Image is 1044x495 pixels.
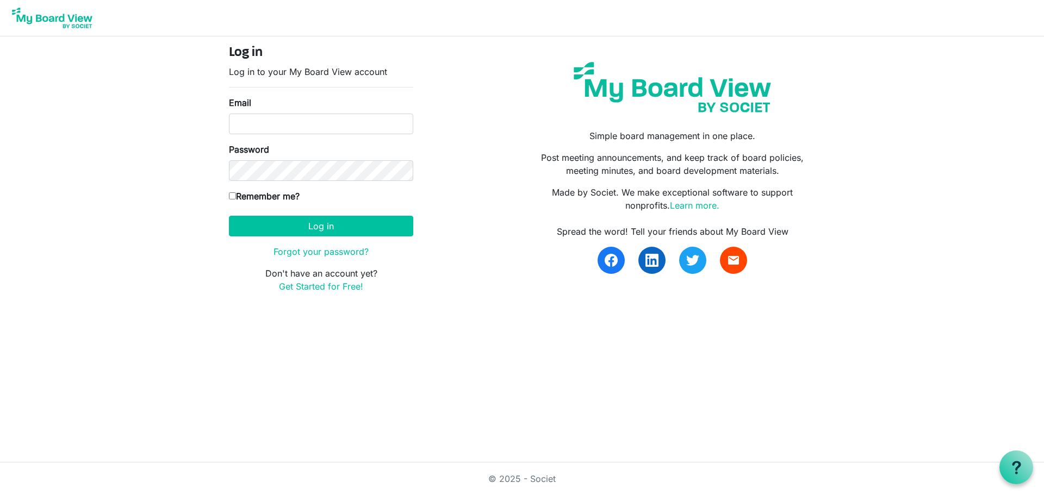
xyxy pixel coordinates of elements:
p: Log in to your My Board View account [229,65,413,78]
button: Log in [229,216,413,236]
a: Forgot your password? [274,246,369,257]
p: Made by Societ. We make exceptional software to support nonprofits. [530,186,815,212]
span: email [727,254,740,267]
img: linkedin.svg [645,254,658,267]
h4: Log in [229,45,413,61]
a: email [720,247,747,274]
a: Get Started for Free! [279,281,363,292]
img: My Board View Logo [9,4,96,32]
a: Learn more. [670,200,719,211]
a: © 2025 - Societ [488,473,556,484]
input: Remember me? [229,192,236,199]
p: Don't have an account yet? [229,267,413,293]
img: facebook.svg [605,254,618,267]
p: Post meeting announcements, and keep track of board policies, meeting minutes, and board developm... [530,151,815,177]
div: Spread the word! Tell your friends about My Board View [530,225,815,238]
label: Email [229,96,251,109]
img: my-board-view-societ.svg [565,54,779,121]
label: Password [229,143,269,156]
label: Remember me? [229,190,300,203]
p: Simple board management in one place. [530,129,815,142]
img: twitter.svg [686,254,699,267]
